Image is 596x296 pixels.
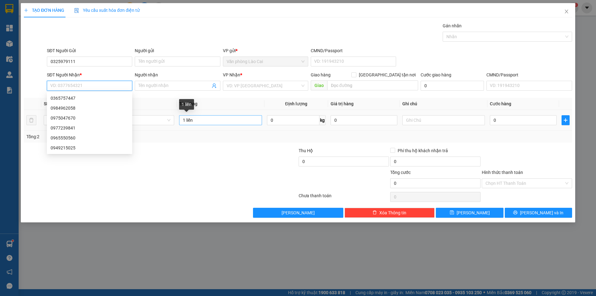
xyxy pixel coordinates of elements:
div: Người gửi [135,47,220,54]
div: 1 liền [179,99,194,110]
span: Thu Hộ [299,148,313,153]
span: Giao hàng [311,72,331,77]
span: TẠO ĐƠN HÀNG [24,8,64,13]
button: save[PERSON_NAME] [436,208,503,218]
span: delete [372,210,377,215]
div: 0984962058 [51,105,129,112]
label: Hình thức thanh toán [482,170,523,175]
div: CMND/Passport [311,47,396,54]
span: printer [513,210,517,215]
div: VP gửi [223,47,308,54]
span: [GEOGRAPHIC_DATA] tận nơi [356,71,418,78]
input: Ghi Chú [402,115,485,125]
span: Tổng cước [390,170,411,175]
div: SĐT Người Nhận [47,71,132,78]
img: icon [74,8,79,13]
span: Phí thu hộ khách nhận trả [395,147,450,154]
div: 0975047670 [51,115,129,121]
span: SL [44,101,49,106]
input: Cước giao hàng [421,81,484,91]
span: [PERSON_NAME] và In [520,209,563,216]
div: 0365757447 [47,93,132,103]
div: 0965550560 [47,133,132,143]
button: [PERSON_NAME] [253,208,343,218]
button: delete [26,115,36,125]
th: Ghi chú [400,98,487,110]
span: Định lượng [285,101,307,106]
div: 0977239841 [47,123,132,133]
span: VP Nhận [223,72,240,77]
button: printer[PERSON_NAME] và In [505,208,572,218]
div: 0984962058 [47,103,132,113]
span: user-add [212,83,217,88]
span: Giao [311,80,327,90]
input: 0 [331,115,397,125]
div: Người nhận [135,71,220,78]
span: Cước hàng [490,101,511,106]
label: Gán nhãn [443,23,462,28]
div: 0977239841 [51,125,129,131]
span: plus [24,8,28,12]
div: 0365757447 [51,95,129,102]
div: Tổng: 2 [26,133,230,140]
span: [PERSON_NAME] [282,209,315,216]
span: kg [319,115,326,125]
input: Dọc đường [327,80,418,90]
div: 0949215025 [51,144,129,151]
span: save [450,210,454,215]
span: Giá trị hàng [331,101,354,106]
span: Xóa Thông tin [379,209,406,216]
button: plus [562,115,570,125]
span: [PERSON_NAME] [457,209,490,216]
span: Văn phòng Lào Cai [227,57,305,66]
span: Khác [95,116,170,125]
span: Yêu cầu xuất hóa đơn điện tử [74,8,140,13]
button: deleteXóa Thông tin [345,208,435,218]
div: SĐT Người Gửi [47,47,132,54]
div: CMND/Passport [486,71,572,78]
span: close [564,9,569,14]
button: Close [558,3,575,20]
input: VD: Bàn, Ghế [179,115,262,125]
div: Chưa thanh toán [298,192,390,203]
span: plus [562,118,569,123]
label: Cước giao hàng [421,72,451,77]
div: 0975047670 [47,113,132,123]
div: 0949215025 [47,143,132,153]
div: 0965550560 [51,134,129,141]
